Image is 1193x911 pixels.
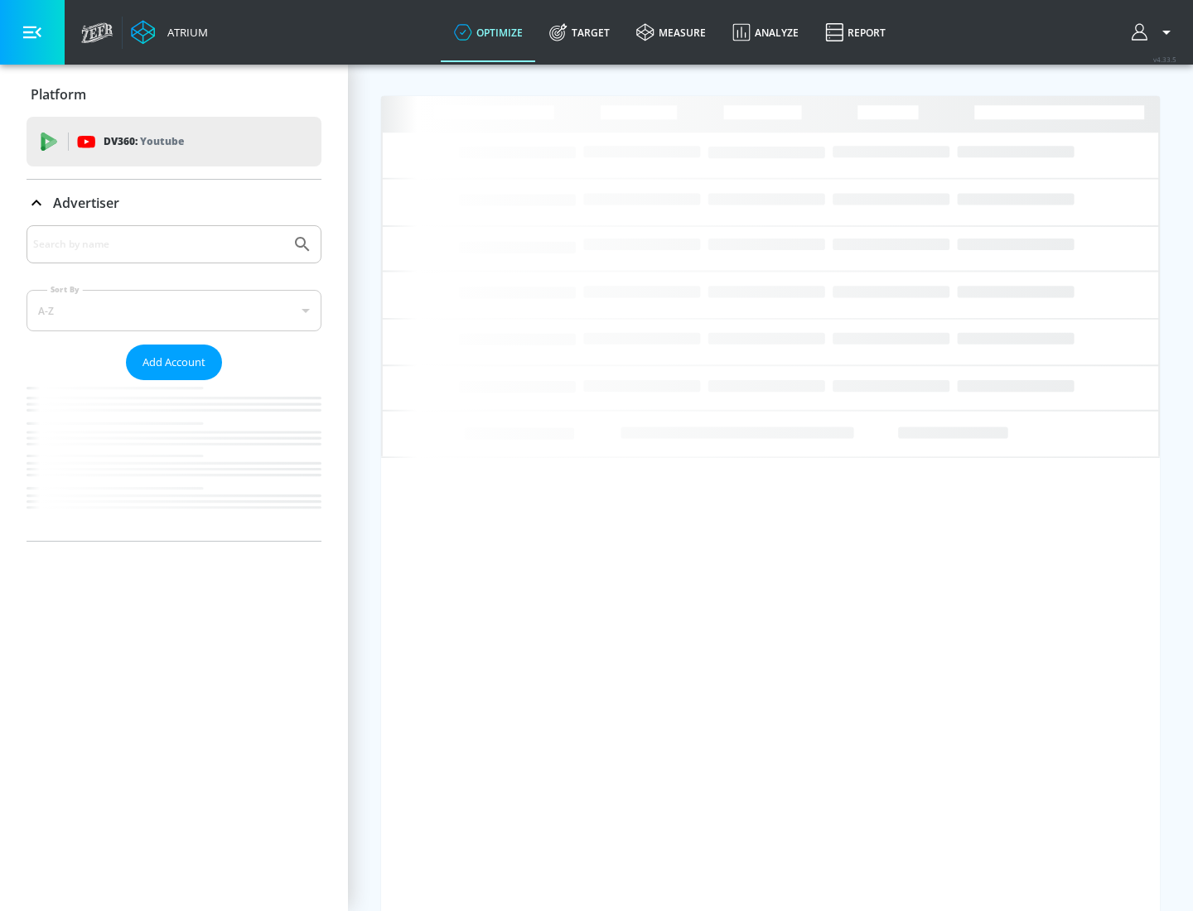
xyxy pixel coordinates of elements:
div: Platform [27,71,321,118]
nav: list of Advertiser [27,380,321,541]
p: Advertiser [53,194,119,212]
input: Search by name [33,234,284,255]
a: optimize [441,2,536,62]
label: Sort By [47,284,83,295]
div: Advertiser [27,225,321,541]
p: Platform [31,85,86,104]
div: DV360: Youtube [27,117,321,166]
button: Add Account [126,345,222,380]
a: Target [536,2,623,62]
a: Report [812,2,899,62]
a: Atrium [131,20,208,45]
p: Youtube [140,133,184,150]
span: v 4.33.5 [1153,55,1176,64]
p: DV360: [104,133,184,151]
a: measure [623,2,719,62]
a: Analyze [719,2,812,62]
div: A-Z [27,290,321,331]
div: Atrium [161,25,208,40]
div: Advertiser [27,180,321,226]
span: Add Account [142,353,205,372]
